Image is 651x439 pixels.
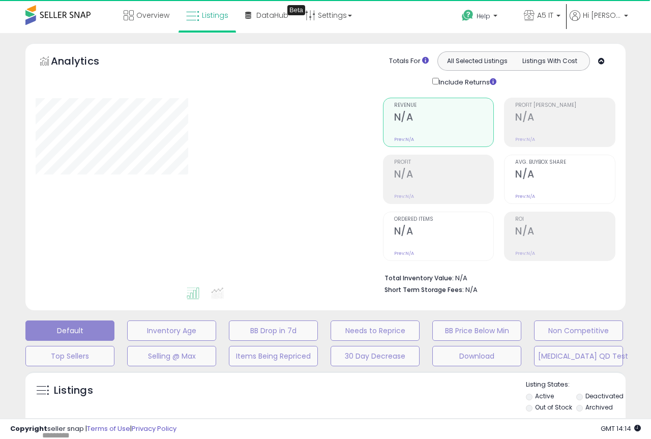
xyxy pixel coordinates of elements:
[229,320,318,341] button: BB Drop in 7d
[389,56,429,66] div: Totals For
[10,424,47,433] strong: Copyright
[25,320,114,341] button: Default
[515,111,615,125] h2: N/A
[515,225,615,239] h2: N/A
[454,2,515,33] a: Help
[394,111,494,125] h2: N/A
[394,160,494,165] span: Profit
[331,346,420,366] button: 30 Day Decrease
[515,160,615,165] span: Avg. Buybox Share
[515,250,535,256] small: Prev: N/A
[461,9,474,22] i: Get Help
[515,168,615,182] h2: N/A
[515,136,535,142] small: Prev: N/A
[229,346,318,366] button: Items Being Repriced
[394,250,414,256] small: Prev: N/A
[394,168,494,182] h2: N/A
[513,54,586,68] button: Listings With Cost
[394,103,494,108] span: Revenue
[331,320,420,341] button: Needs to Reprice
[10,424,176,434] div: seller snap | |
[465,285,478,295] span: N/A
[384,271,608,283] li: N/A
[202,10,228,20] span: Listings
[583,10,621,20] span: Hi [PERSON_NAME]
[384,274,454,282] b: Total Inventory Value:
[477,12,490,20] span: Help
[432,346,521,366] button: Download
[136,10,169,20] span: Overview
[537,10,553,20] span: A5 IT
[440,54,514,68] button: All Selected Listings
[425,76,509,87] div: Include Returns
[515,193,535,199] small: Prev: N/A
[394,217,494,222] span: Ordered Items
[394,193,414,199] small: Prev: N/A
[515,103,615,108] span: Profit [PERSON_NAME]
[432,320,521,341] button: BB Price Below Min
[394,225,494,239] h2: N/A
[534,346,623,366] button: [MEDICAL_DATA] QD Test
[534,320,623,341] button: Non Competitive
[384,285,464,294] b: Short Term Storage Fees:
[25,346,114,366] button: Top Sellers
[287,5,305,15] div: Tooltip anchor
[51,54,119,71] h5: Analytics
[127,320,216,341] button: Inventory Age
[394,136,414,142] small: Prev: N/A
[256,10,288,20] span: DataHub
[570,10,628,33] a: Hi [PERSON_NAME]
[127,346,216,366] button: Selling @ Max
[515,217,615,222] span: ROI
